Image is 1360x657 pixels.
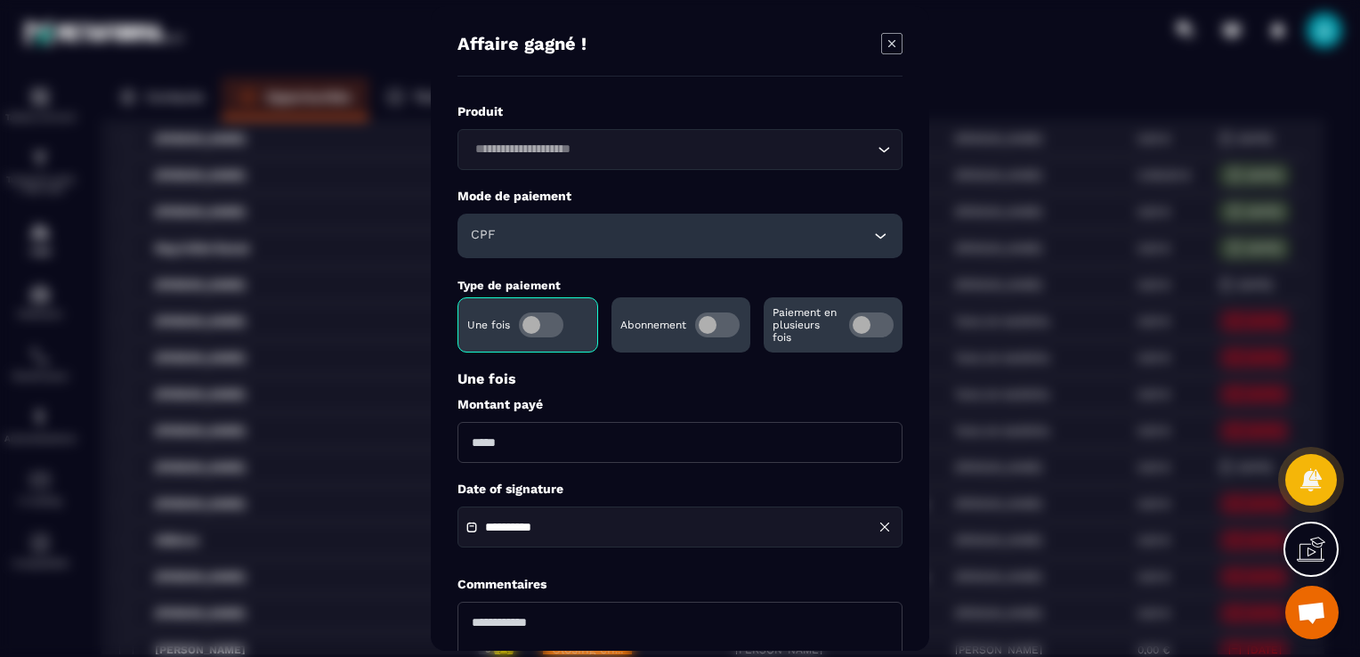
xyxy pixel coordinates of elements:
p: Une fois [467,319,510,331]
p: Paiement en plusieurs fois [773,306,840,344]
label: Mode de paiement [457,188,903,205]
label: Produit [457,103,903,120]
label: Date of signature [457,481,903,498]
a: Ouvrir le chat [1285,586,1339,639]
label: Commentaires [457,576,546,593]
h4: Affaire gagné ! [457,33,587,58]
p: Une fois [457,370,903,387]
label: Montant payé [457,396,903,413]
div: Search for option [457,129,903,170]
label: Type de paiement [457,279,561,292]
input: Search for option [469,140,873,159]
p: Abonnement [620,319,686,331]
